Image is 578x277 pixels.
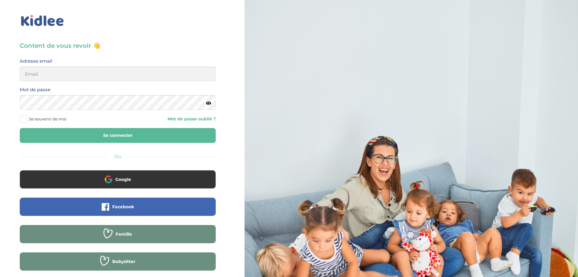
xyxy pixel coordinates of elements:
[20,181,216,186] a: Google
[20,67,216,81] input: Email
[115,176,131,182] span: Google
[20,86,50,94] label: Mot de passe
[20,128,216,143] button: Se connecter
[114,154,121,159] span: Ou
[20,208,216,214] a: Facebook
[116,231,132,237] span: Famille
[105,175,112,183] img: google.png
[20,57,52,65] label: Adresse email
[20,170,216,189] button: Google
[29,115,66,123] span: Se souvenir de moi
[20,263,216,268] a: Babysitter
[20,252,216,271] button: Babysitter
[112,258,135,265] span: Babysitter
[20,235,216,241] a: Famille
[102,203,109,211] img: facebook.png
[122,116,216,122] a: Mot de passe oublié ?
[20,225,216,243] button: Famille
[20,14,65,28] img: logo_kidlee_bleu
[112,204,134,210] span: Facebook
[20,198,216,216] button: Facebook
[20,41,216,50] h3: Content de vous revoir 👋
